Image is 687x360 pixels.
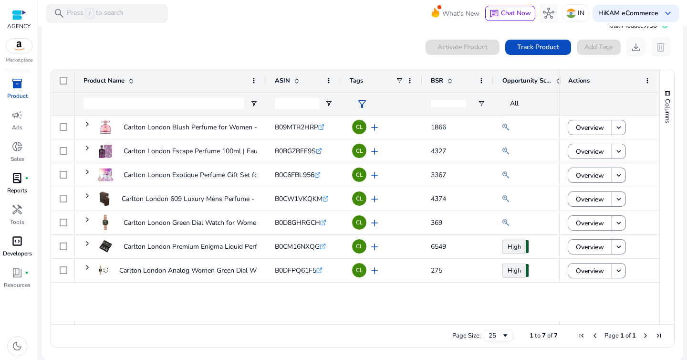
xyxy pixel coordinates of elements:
[568,215,612,231] button: Overview
[11,204,23,215] span: handyman
[83,76,125,85] span: Product Name
[626,38,645,57] button: download
[568,239,612,254] button: Overview
[97,190,112,207] img: 51v0yC63acL.jpg
[485,6,535,21] button: chatChat Now
[452,331,481,340] div: Page Size:
[431,170,446,180] span: 3367
[10,155,24,163] p: Sales
[124,237,326,256] p: Carlton London Premium Enigma Liquid Perfume Gift Set For Men...
[11,172,23,184] span: lab_profile
[119,261,343,280] p: Carlton London Analog Women Green Dial Watch&Bracelet Set-Stainless...
[275,76,290,85] span: ASIN
[356,196,363,201] span: CL
[369,169,380,181] span: add
[568,144,612,159] button: Overview
[625,331,631,340] span: of
[356,220,363,225] span: CL
[350,76,363,85] span: Tags
[605,9,658,18] b: KAM eCommerce
[369,146,380,157] span: add
[489,331,501,340] div: 25
[97,214,114,231] img: 71Br2efqV3L.jpg
[11,141,23,152] span: donut_small
[663,99,672,123] span: Columns
[539,4,558,23] button: hub
[356,98,368,110] span: filter_alt
[554,331,558,340] span: 7
[632,331,636,340] span: 1
[431,76,443,85] span: BSR
[12,123,22,132] p: Ads
[576,118,604,138] span: Overview
[4,281,31,289] p: Resources
[568,191,612,207] button: Overview
[53,8,65,19] span: search
[578,5,584,21] p: IN
[275,123,318,132] span: B09MTR2HRP
[25,271,29,275] span: fiber_manual_record
[431,218,442,227] span: 369
[11,109,23,121] span: campaign
[122,189,324,209] p: Carlton London 609 Luxury Mens Perfume - 100ml | Long Lasting...
[578,332,585,339] div: First Page
[614,147,623,156] mat-icon: keyboard_arrow_down
[614,195,623,203] mat-icon: keyboard_arrow_down
[530,331,533,340] span: 1
[431,266,442,275] span: 275
[97,238,114,255] img: 31jvLK6LhNL._SS40_.jpg
[505,40,571,55] button: Track Product
[614,243,623,251] mat-icon: keyboard_arrow_down
[489,9,499,19] span: chat
[642,332,649,339] div: Next Page
[478,100,485,107] button: Open Filter Menu
[566,9,576,18] img: in.svg
[568,263,612,278] button: Overview
[356,148,363,154] span: CL
[526,240,529,253] span: 83.00
[598,10,658,17] p: Hi
[10,218,24,226] p: Tools
[275,147,316,156] span: B0BGZBFF9S
[3,249,32,258] p: Developers
[124,117,354,137] p: Carlton London Blush Perfume for Women - 100ml Long Lasting Fragrance...
[369,265,380,276] span: add
[535,331,541,340] span: to
[431,123,446,132] span: 1866
[67,8,123,19] p: Press to search
[369,241,380,253] span: add
[275,170,314,180] span: B0C6FBL956
[431,147,446,156] span: 4327
[356,172,363,178] span: CL
[124,213,318,233] p: Carlton London Green Dial Watch for Women | Stainless Steel |...
[576,213,604,233] span: Overview
[547,331,552,340] span: of
[576,190,604,209] span: Overview
[369,122,380,133] span: add
[25,176,29,180] span: fiber_manual_record
[543,8,554,19] span: hub
[83,98,244,109] input: Product Name Filter Input
[6,57,32,64] p: Marketplace
[356,244,363,249] span: CL
[7,22,31,31] p: AGENCY
[250,100,258,107] button: Open Filter Menu
[369,193,380,205] span: add
[576,237,604,257] span: Overview
[97,166,114,183] img: 71FStQqvjaL.jpg
[501,9,531,18] span: Chat Now
[630,42,642,53] span: download
[568,120,612,135] button: Overview
[576,142,604,161] span: Overview
[662,8,674,19] span: keyboard_arrow_down
[97,142,114,159] img: 51yhFmCfxnL.jpg
[7,92,28,100] p: Product
[502,76,552,85] span: Opportunity Score
[517,42,559,52] span: Track Product
[502,264,526,278] a: High
[614,266,623,275] mat-icon: keyboard_arrow_down
[275,218,320,227] span: B0D8GHRGCH
[11,267,23,278] span: book_4
[614,123,623,132] mat-icon: keyboard_arrow_down
[6,39,32,53] img: amazon.svg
